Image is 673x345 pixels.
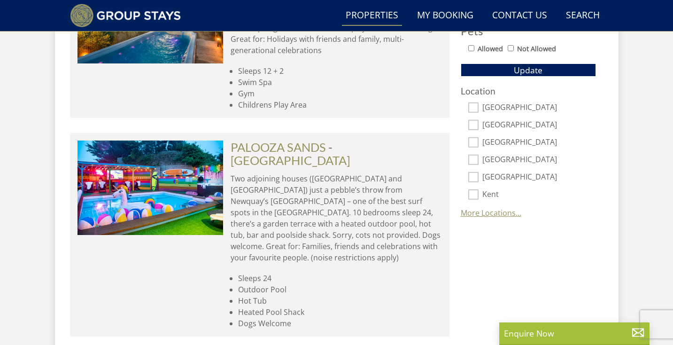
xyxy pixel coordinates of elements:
a: Search [562,5,603,26]
li: Heated Pool Shack [238,306,442,318]
img: Palooza-sands-cornwall-group-accommodation-by-the-sea-sleeps-24.original.JPG [77,141,223,235]
li: Dogs Welcome [238,318,442,329]
a: [GEOGRAPHIC_DATA] [231,153,350,167]
a: My Booking [413,5,477,26]
h3: Location [461,86,596,96]
label: [GEOGRAPHIC_DATA] [482,155,596,165]
p: Enquire Now [504,327,645,339]
a: More Locations... [461,208,521,218]
a: Contact Us [488,5,551,26]
p: Two adjoining houses ([GEOGRAPHIC_DATA] and [GEOGRAPHIC_DATA]) just a pebble’s throw from Newquay... [231,173,442,263]
label: [GEOGRAPHIC_DATA] [482,172,596,183]
span: Update [514,64,542,76]
li: Childrens Play Area [238,99,442,110]
li: Hot Tub [238,295,442,306]
li: Gym [238,88,442,99]
label: [GEOGRAPHIC_DATA] [482,103,596,113]
label: [GEOGRAPHIC_DATA] [482,120,596,131]
h3: Pets [461,25,596,37]
li: Swim Spa [238,77,442,88]
label: Kent [482,190,596,200]
a: Properties [342,5,402,26]
label: Not Allowed [517,44,556,54]
label: Allowed [478,44,503,54]
span: - [231,140,350,167]
li: Sleeps 24 [238,273,442,284]
a: PALOOZA SANDS [231,140,326,154]
button: Update [461,63,596,77]
label: [GEOGRAPHIC_DATA] [482,138,596,148]
li: Sleeps 12 + 2 [238,65,442,77]
li: Outdoor Pool [238,284,442,295]
img: Group Stays [70,4,181,27]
